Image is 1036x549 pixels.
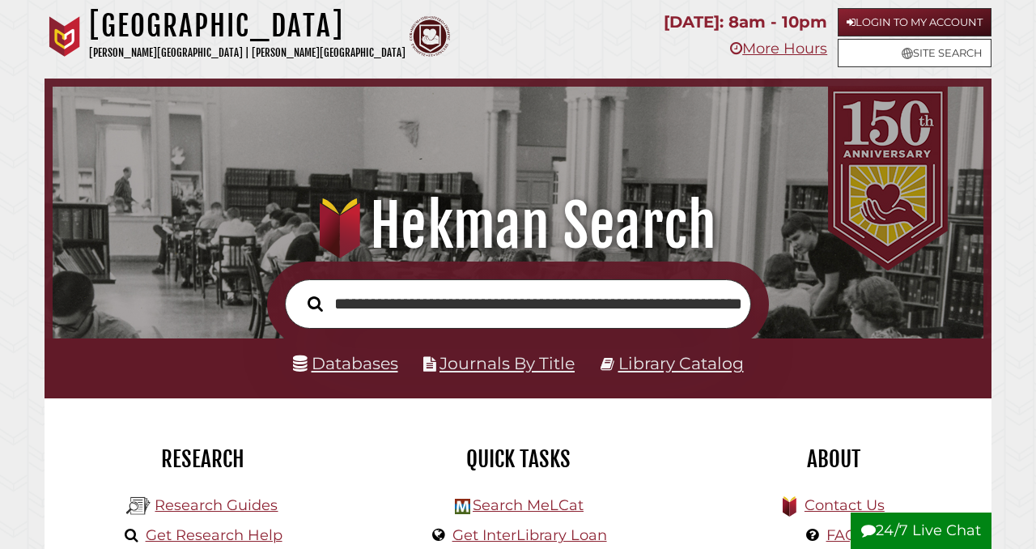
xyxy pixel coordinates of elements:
h2: Quick Tasks [372,445,664,473]
a: Research Guides [155,496,278,514]
img: Hekman Library Logo [455,499,470,514]
a: Get InterLibrary Loan [452,526,607,544]
h1: Hekman Search [68,190,968,262]
img: Hekman Library Logo [126,494,151,518]
img: Calvin Theological Seminary [410,16,450,57]
a: Login to My Account [838,8,991,36]
a: FAQs [826,526,864,544]
a: More Hours [730,40,827,57]
a: Search MeLCat [473,496,584,514]
img: Calvin University [45,16,85,57]
p: [PERSON_NAME][GEOGRAPHIC_DATA] | [PERSON_NAME][GEOGRAPHIC_DATA] [89,44,405,62]
button: Search [299,292,331,315]
a: Library Catalog [618,353,744,373]
p: [DATE]: 8am - 10pm [664,8,827,36]
h1: [GEOGRAPHIC_DATA] [89,8,405,44]
a: Get Research Help [146,526,282,544]
i: Search [308,296,323,312]
h2: Research [57,445,348,473]
a: Journals By Title [439,353,575,373]
a: Databases [293,353,398,373]
a: Contact Us [805,496,885,514]
a: Site Search [838,39,991,67]
h2: About [688,445,979,473]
